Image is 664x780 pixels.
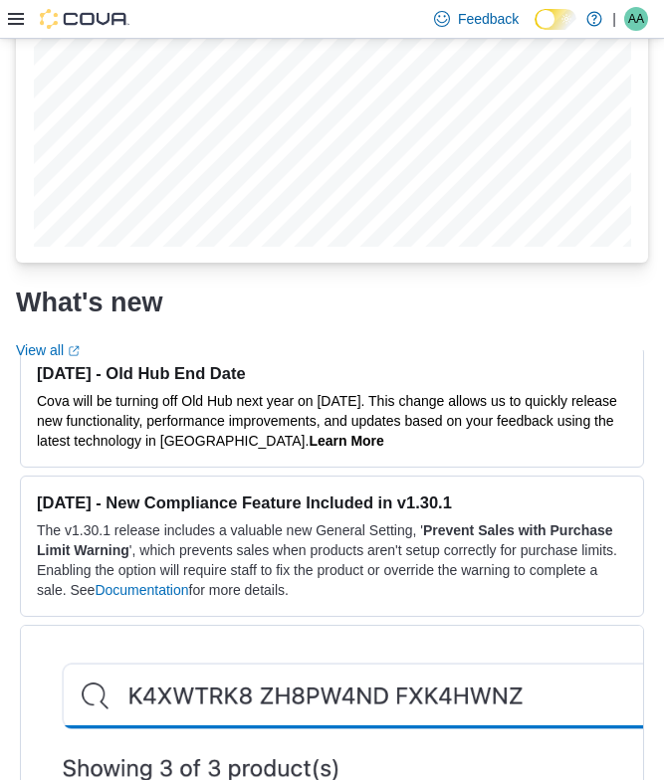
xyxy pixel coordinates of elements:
[68,345,80,357] svg: External link
[624,7,648,31] div: Asia Allen
[535,30,536,31] span: Dark Mode
[628,7,644,31] span: AA
[37,393,617,449] span: Cova will be turning off Old Hub next year on [DATE]. This change allows us to quickly release ne...
[16,342,80,358] a: View allExternal link
[37,363,627,383] h3: [DATE] - Old Hub End Date
[37,520,627,600] p: The v1.30.1 release includes a valuable new General Setting, ' ', which prevents sales when produ...
[458,9,519,29] span: Feedback
[309,433,383,449] a: Learn More
[16,287,162,318] h2: What's new
[37,492,627,512] h3: [DATE] - New Compliance Feature Included in v1.30.1
[612,7,616,31] p: |
[535,9,576,30] input: Dark Mode
[40,9,129,29] img: Cova
[95,582,188,598] a: Documentation
[37,522,613,558] strong: Prevent Sales with Purchase Limit Warning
